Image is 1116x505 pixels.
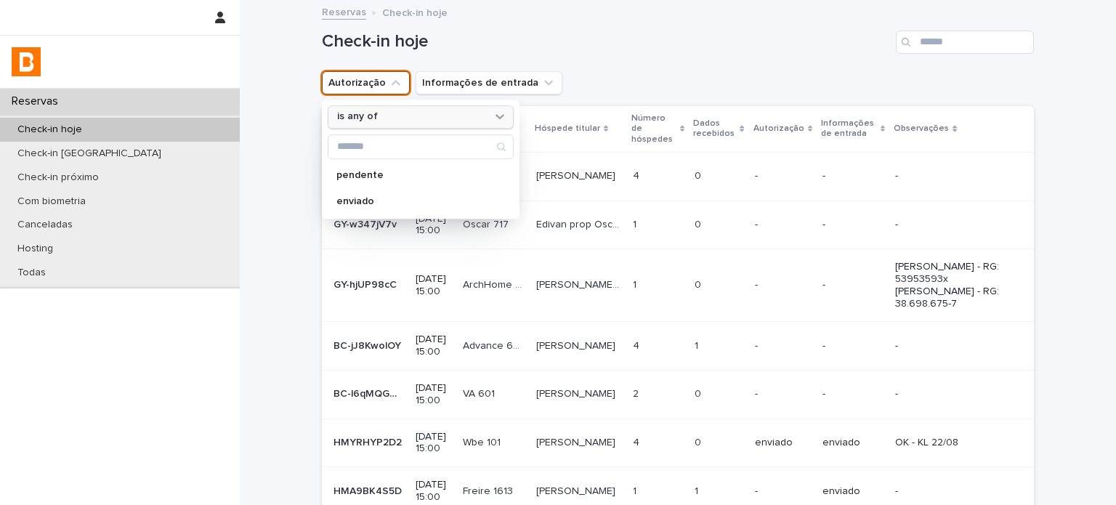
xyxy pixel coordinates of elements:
p: Número de hóspedes [631,110,676,148]
p: Reservas [6,94,70,108]
p: 0 [695,276,704,291]
p: [DATE] 15:00 [416,273,450,298]
p: [PERSON_NAME] [536,337,618,352]
p: - [895,388,1011,400]
p: Check-in hoje [382,4,448,20]
p: BC-l6qMQGmwM [333,385,407,400]
p: OK - KL 22/08 [895,437,1011,449]
p: 1 [695,337,701,352]
p: - [822,340,883,352]
p: Autorização [753,121,804,137]
p: Com biometria [6,195,97,208]
p: Check-in hoje [6,124,94,136]
p: - [822,170,883,182]
p: Canceladas [6,219,84,231]
p: MARCIA MARTINS DE SOUSA VON RONDOW [536,167,618,182]
p: Observações [894,121,949,137]
button: Informações de entrada [416,71,562,94]
p: pendente [336,170,490,180]
p: [PERSON_NAME] [536,482,618,498]
p: [DATE] 15:00 [416,479,450,504]
p: - [755,485,811,498]
tr: BC-jJ8KwolOYBC-jJ8KwolOY [DATE] 15:00Advance 604Advance 604 [PERSON_NAME][PERSON_NAME] 44 11 --- [322,322,1034,371]
p: Hosting [6,243,65,255]
tr: BC-22L1PZwDMBC-22L1PZwDM [DATE] 15:00VA 2105VA 2105 [PERSON_NAME][PERSON_NAME] 44 00 --- [322,152,1034,201]
p: - [822,219,883,231]
p: - [755,388,811,400]
tr: GY-hjUP98cCGY-hjUP98cC [DATE] 15:00ArchHome 1103ArchHome 1103 [PERSON_NAME] Prop ArchHome 1103[PE... [322,249,1034,322]
p: 1 [633,276,639,291]
p: HMA9BK4S5D [333,482,405,498]
div: Search [328,134,514,159]
p: [DATE] 15:00 [416,334,450,358]
input: Search [328,135,513,158]
p: - [755,279,811,291]
p: [DATE] 15:00 [416,431,450,456]
h1: Check-in hoje [322,31,890,52]
p: Informações de entrada [821,116,877,142]
p: Ana Maria Prop ArchHome 1103 [536,276,625,291]
p: Check-in próximo [6,171,110,184]
p: enviado [822,437,883,449]
p: - [755,170,811,182]
p: - [755,219,811,231]
p: [PERSON_NAME] [536,385,618,400]
p: 2 [633,385,642,400]
p: Hóspede titular [535,121,600,137]
p: - [895,340,1011,352]
p: - [895,485,1011,498]
p: VA 601 [463,385,498,400]
p: GY-hjUP98cC [333,276,400,291]
p: Wbe 101 [463,434,504,449]
p: 1 [633,216,639,231]
img: zVaNuJHRTjyIjT5M9Xd5 [12,47,41,76]
p: 0 [695,216,704,231]
p: 4 [633,167,642,182]
p: 0 [695,434,704,449]
p: - [895,170,1011,182]
p: - [895,219,1011,231]
tr: BC-l6qMQGmwMBC-l6qMQGmwM [DATE] 15:00VA 601VA 601 [PERSON_NAME][PERSON_NAME] 22 00 --- [322,370,1034,419]
tr: HMYRHYP2D2HMYRHYP2D2 [DATE] 15:00Wbe 101Wbe 101 [PERSON_NAME][PERSON_NAME] 44 00 enviadoenviadoOK... [322,419,1034,467]
p: Check-in [GEOGRAPHIC_DATA] [6,148,173,160]
p: ArchHome 1103 [463,276,527,291]
p: Dados recebidos [693,116,737,142]
p: [DATE] 15:00 [416,213,450,238]
p: [PERSON_NAME] [536,434,618,449]
p: 4 [633,434,642,449]
p: HMYRHYP2D2 [333,434,405,449]
p: Freire 1613 [463,482,516,498]
p: Edivan prop Oscar 717/419 [536,216,625,231]
p: [PERSON_NAME] - RG: 53953593x [PERSON_NAME] - RG: 38.698.675-7 [895,261,1011,310]
p: - [822,279,883,291]
p: Oscar 717 [463,216,511,231]
p: 4 [633,337,642,352]
p: enviado [336,196,490,206]
p: - [755,340,811,352]
p: Advance 604 [463,337,527,352]
p: [DATE] 15:00 [416,382,450,407]
p: is any of [337,111,378,124]
p: GY-w347jV7v [333,216,400,231]
input: Search [896,31,1034,54]
p: 1 [633,482,639,498]
p: 1 [695,482,701,498]
p: 0 [695,385,704,400]
p: 0 [695,167,704,182]
p: - [822,388,883,400]
a: Reservas [322,3,366,20]
p: Todas [6,267,57,279]
tr: GY-w347jV7vGY-w347jV7v [DATE] 15:00Oscar 717Oscar 717 Edivan prop Oscar 717/419Edivan prop Oscar ... [322,201,1034,249]
p: enviado [755,437,811,449]
button: Autorização [322,71,410,94]
p: BC-jJ8KwolOY [333,337,404,352]
p: enviado [822,485,883,498]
